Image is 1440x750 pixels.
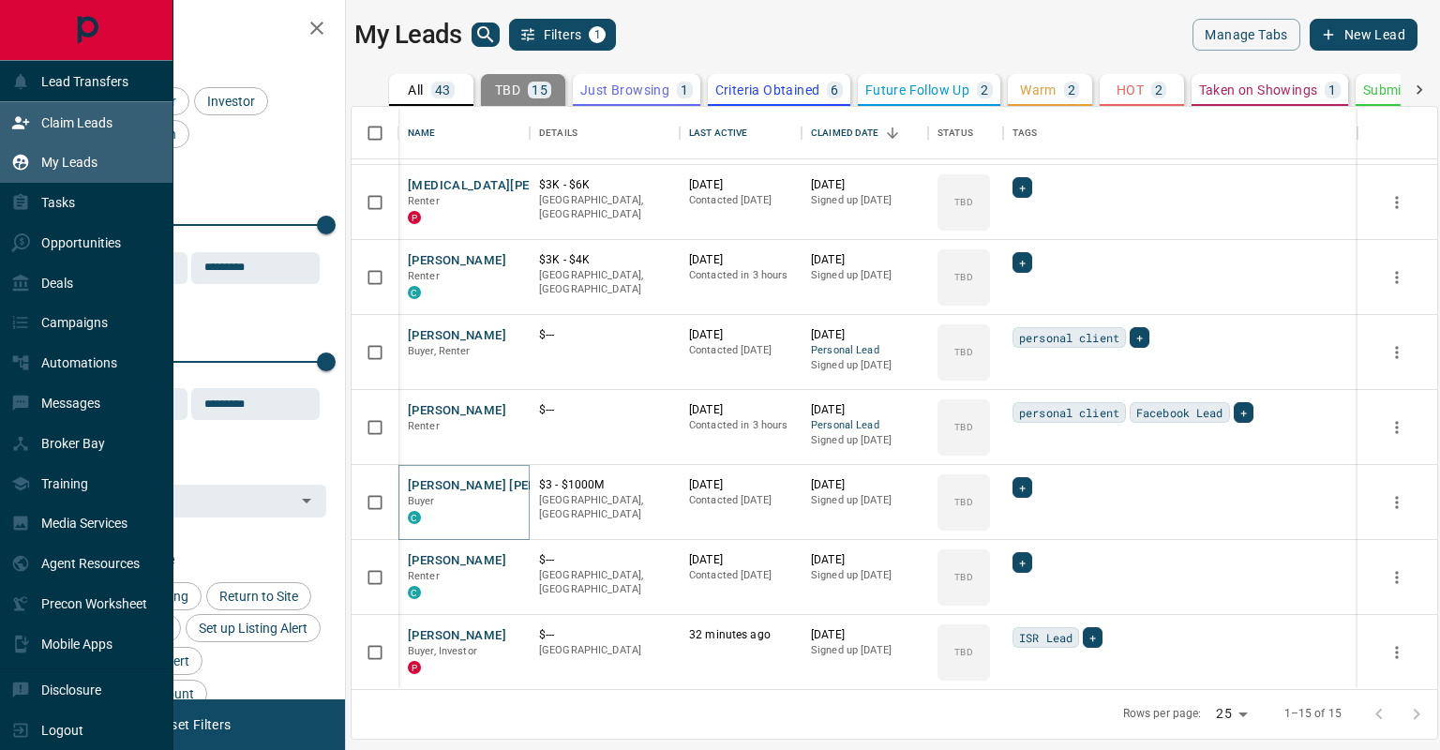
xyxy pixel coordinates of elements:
[928,107,1003,159] div: Status
[1284,706,1342,722] p: 1–15 of 15
[811,358,919,373] p: Signed up [DATE]
[1020,83,1057,97] p: Warm
[192,621,314,636] span: Set up Listing Alert
[539,177,670,193] p: $3K - $6K
[689,477,792,493] p: [DATE]
[206,582,311,610] div: Return to Site
[811,493,919,508] p: Signed up [DATE]
[689,252,792,268] p: [DATE]
[954,195,972,209] p: TBD
[1383,263,1411,292] button: more
[539,493,670,522] p: [GEOGRAPHIC_DATA], [GEOGRAPHIC_DATA]
[811,552,919,568] p: [DATE]
[408,477,607,495] button: [PERSON_NAME] [PERSON_NAME]
[435,83,451,97] p: 43
[1117,83,1144,97] p: HOT
[398,107,530,159] div: Name
[1383,488,1411,517] button: more
[811,402,919,418] p: [DATE]
[213,589,305,604] span: Return to Site
[1012,552,1032,573] div: +
[539,252,670,268] p: $3K - $4K
[408,211,421,224] div: property.ca
[689,418,792,433] p: Contacted in 3 hours
[408,402,506,420] button: [PERSON_NAME]
[539,193,670,222] p: [GEOGRAPHIC_DATA], [GEOGRAPHIC_DATA]
[1383,638,1411,667] button: more
[408,645,477,657] span: Buyer, Investor
[408,495,435,507] span: Buyer
[408,83,423,97] p: All
[201,94,262,109] span: Investor
[689,552,792,568] p: [DATE]
[689,402,792,418] p: [DATE]
[811,268,919,283] p: Signed up [DATE]
[1068,83,1075,97] p: 2
[1012,177,1032,198] div: +
[1123,706,1202,722] p: Rows per page:
[954,345,972,359] p: TBD
[689,268,792,283] p: Contacted in 3 hours
[831,83,838,97] p: 6
[811,568,919,583] p: Signed up [DATE]
[689,568,792,583] p: Contacted [DATE]
[408,270,440,282] span: Renter
[954,420,972,434] p: TBD
[408,327,506,345] button: [PERSON_NAME]
[954,495,972,509] p: TBD
[1136,403,1223,422] span: Facebook Lead
[1019,403,1119,422] span: personal client
[802,107,928,159] div: Claimed Date
[1383,338,1411,367] button: more
[580,83,669,97] p: Just Browsing
[954,645,972,659] p: TBD
[1383,563,1411,592] button: more
[1208,700,1253,727] div: 25
[811,327,919,343] p: [DATE]
[142,709,243,741] button: Reset Filters
[811,477,919,493] p: [DATE]
[408,511,421,524] div: condos.ca
[689,107,747,159] div: Last Active
[539,402,670,418] p: $---
[689,327,792,343] p: [DATE]
[539,327,670,343] p: $---
[689,493,792,508] p: Contacted [DATE]
[539,477,670,493] p: $3 - $1000M
[408,552,506,570] button: [PERSON_NAME]
[539,268,670,297] p: [GEOGRAPHIC_DATA], [GEOGRAPHIC_DATA]
[879,120,906,146] button: Sort
[408,252,506,270] button: [PERSON_NAME]
[689,343,792,358] p: Contacted [DATE]
[186,614,321,642] div: Set up Listing Alert
[293,487,320,514] button: Open
[954,270,972,284] p: TBD
[509,19,617,51] button: Filters1
[811,418,919,434] span: Personal Lead
[539,552,670,568] p: $---
[811,252,919,268] p: [DATE]
[539,107,577,159] div: Details
[408,570,440,582] span: Renter
[532,83,547,97] p: 15
[680,107,802,159] div: Last Active
[354,20,462,50] h1: My Leads
[408,286,421,299] div: condos.ca
[539,627,670,643] p: $---
[408,661,421,674] div: property.ca
[1310,19,1417,51] button: New Lead
[1019,253,1026,272] span: +
[1130,327,1149,348] div: +
[715,83,820,97] p: Criteria Obtained
[1019,328,1119,347] span: personal client
[1019,553,1026,572] span: +
[689,627,792,643] p: 32 minutes ago
[811,177,919,193] p: [DATE]
[981,83,988,97] p: 2
[408,177,608,195] button: [MEDICAL_DATA][PERSON_NAME]
[408,420,440,432] span: Renter
[1003,107,1357,159] div: Tags
[1240,403,1247,422] span: +
[591,28,604,41] span: 1
[811,107,879,159] div: Claimed Date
